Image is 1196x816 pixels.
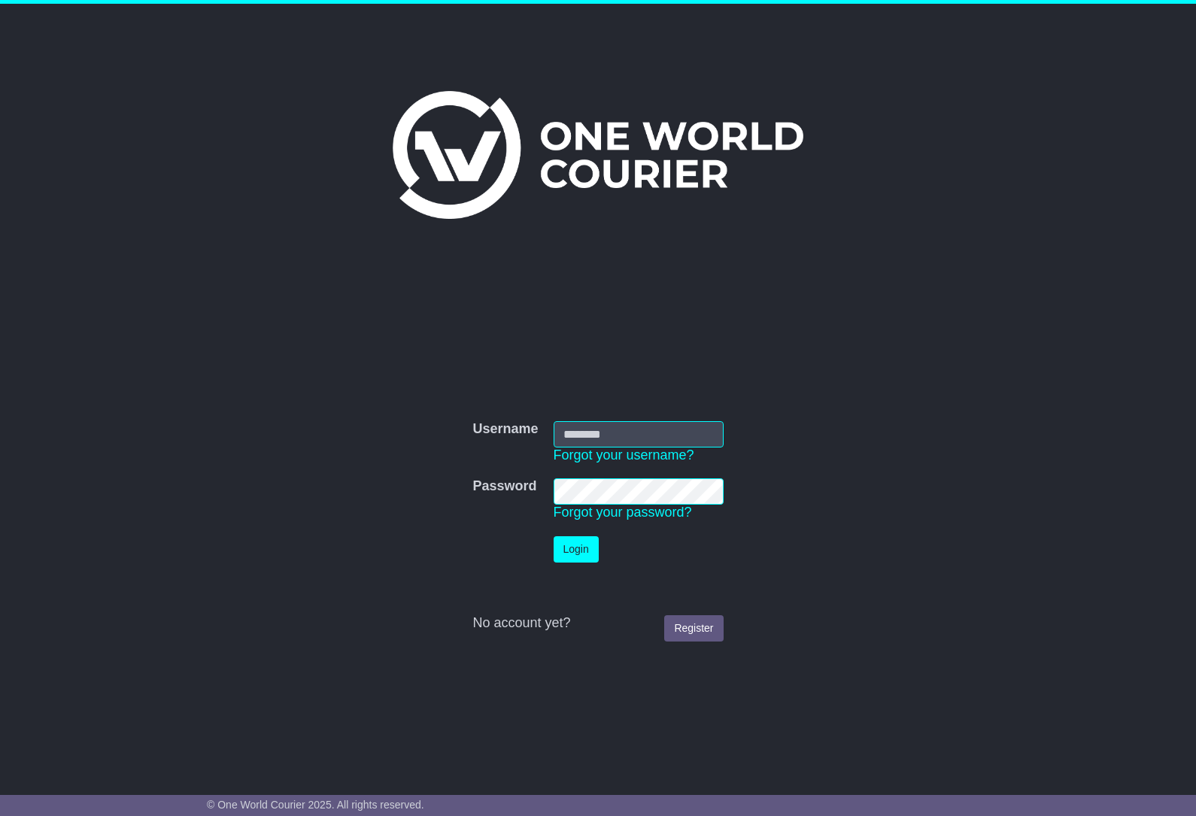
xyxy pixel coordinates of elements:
[554,536,599,563] button: Login
[664,615,723,642] a: Register
[472,421,538,438] label: Username
[554,447,694,463] a: Forgot your username?
[554,505,692,520] a: Forgot your password?
[472,478,536,495] label: Password
[393,91,803,219] img: One World
[207,799,424,811] span: © One World Courier 2025. All rights reserved.
[472,615,723,632] div: No account yet?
